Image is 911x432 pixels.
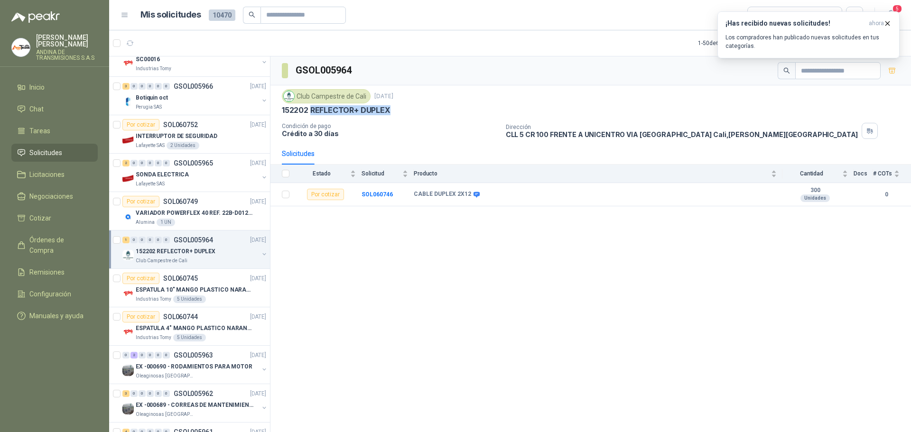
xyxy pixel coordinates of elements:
[295,165,362,183] th: Estado
[122,349,268,380] a: 0 2 0 0 0 0 GSOL005963[DATE] Company LogoEX -000690 - RODAMIENTOS PARA MOTOROleaginosas [GEOGRAPH...
[173,295,206,303] div: 5 Unidades
[782,170,840,177] span: Cantidad
[122,119,159,130] div: Por cotizar
[163,83,170,90] div: 0
[250,389,266,398] p: [DATE]
[414,170,769,177] span: Producto
[883,7,900,24] button: 5
[130,352,138,358] div: 2
[174,352,213,358] p: GSOL005963
[122,352,130,358] div: 0
[11,78,98,96] a: Inicio
[136,411,195,418] p: Oleaginosas [GEOGRAPHIC_DATA][PERSON_NAME]
[122,365,134,376] img: Company Logo
[136,257,187,265] p: Club Campestre de Cali
[873,190,900,199] b: 0
[11,231,98,259] a: Órdenes de Compra
[173,334,206,341] div: 5 Unidades
[698,36,760,51] div: 1 - 50 de 6862
[282,148,315,159] div: Solicitudes
[717,11,900,58] button: ¡Has recibido nuevas solicitudes!ahora Los compradores han publicado nuevas solicitudes en tus ca...
[130,160,138,166] div: 0
[139,160,146,166] div: 0
[29,82,45,92] span: Inicio
[155,237,162,243] div: 0
[155,83,162,90] div: 0
[414,165,782,183] th: Producto
[873,165,911,183] th: # COTs
[122,96,134,107] img: Company Logo
[374,92,393,101] p: [DATE]
[130,83,138,90] div: 0
[892,4,902,13] span: 5
[136,103,162,111] p: Perugia SAS
[250,82,266,91] p: [DATE]
[11,187,98,205] a: Negociaciones
[414,191,471,198] b: CABLE DUPLEX 2X12
[163,198,198,205] p: SOL060749
[174,160,213,166] p: GSOL005965
[136,372,195,380] p: Oleaginosas [GEOGRAPHIC_DATA][PERSON_NAME]
[136,142,165,149] p: Lafayette SAS
[155,160,162,166] div: 0
[11,307,98,325] a: Manuales y ayuda
[295,170,348,177] span: Estado
[506,130,858,138] p: CLL 5 CR 100 FRENTE A UNICENTRO VIA [GEOGRAPHIC_DATA] Cali , [PERSON_NAME][GEOGRAPHIC_DATA]
[136,401,254,410] p: EX -000689 - CORREAS DE MANTENIMIENTO
[174,83,213,90] p: GSOL005966
[122,311,159,322] div: Por cotizar
[122,388,268,418] a: 3 0 0 0 0 0 GSOL005962[DATE] Company LogoEX -000689 - CORREAS DE MANTENIMIENTOOleaginosas [GEOGRA...
[29,289,71,299] span: Configuración
[167,142,199,149] div: 2 Unidades
[163,390,170,397] div: 0
[362,170,400,177] span: Solicitud
[163,121,198,128] p: SOL060752
[122,160,130,166] div: 2
[163,352,170,358] div: 0
[250,313,266,322] p: [DATE]
[122,57,134,69] img: Company Logo
[136,247,215,256] p: 152202 REFLECTOR+ DUPLEX
[282,89,371,103] div: Club Campestre de Cali
[109,192,270,230] a: Por cotizarSOL060749[DATE] Company LogoVARIADOR POWERFLEX 40 REF. 22B-D012N104Alumina1 UN
[29,169,65,180] span: Licitaciones
[11,165,98,184] a: Licitaciones
[250,120,266,129] p: [DATE]
[307,189,344,200] div: Por cotizar
[136,180,165,188] p: Lafayette SAS
[282,123,498,129] p: Condición de pago
[122,42,268,73] a: 1 0 0 0 0 0 GSOL005967[DATE] Company LogoSC00016Industrias Tomy
[29,147,62,158] span: Solicitudes
[36,49,98,61] p: ANDINA DE TRANSMISIONES S.A.S
[29,267,65,277] span: Remisiones
[250,197,266,206] p: [DATE]
[122,134,134,146] img: Company Logo
[122,83,130,90] div: 3
[783,67,790,74] span: search
[147,390,154,397] div: 0
[130,390,138,397] div: 0
[163,275,198,282] p: SOL060745
[139,390,146,397] div: 0
[140,8,201,22] h1: Mis solicitudes
[753,10,773,20] div: Todas
[147,160,154,166] div: 0
[122,273,159,284] div: Por cotizar
[250,236,266,245] p: [DATE]
[136,65,171,73] p: Industrias Tomy
[109,115,270,154] a: Por cotizarSOL060752[DATE] Company LogoINTERRUPTOR DE SEGURIDADLafayette SAS2 Unidades
[122,403,134,414] img: Company Logo
[250,274,266,283] p: [DATE]
[157,219,175,226] div: 1 UN
[873,170,892,177] span: # COTs
[136,170,189,179] p: SONDA ELECTRICA
[139,83,146,90] div: 0
[362,191,393,198] a: SOL060746
[29,311,84,321] span: Manuales y ayuda
[36,34,98,47] p: [PERSON_NAME] [PERSON_NAME]
[29,191,73,202] span: Negociaciones
[109,307,270,346] a: Por cotizarSOL060744[DATE] Company LogoESPATULA 4" MANGO PLASTICO NARANJA MARCA TRUPPERIndustrias...
[139,237,146,243] div: 0
[122,211,134,222] img: Company Logo
[362,165,414,183] th: Solicitud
